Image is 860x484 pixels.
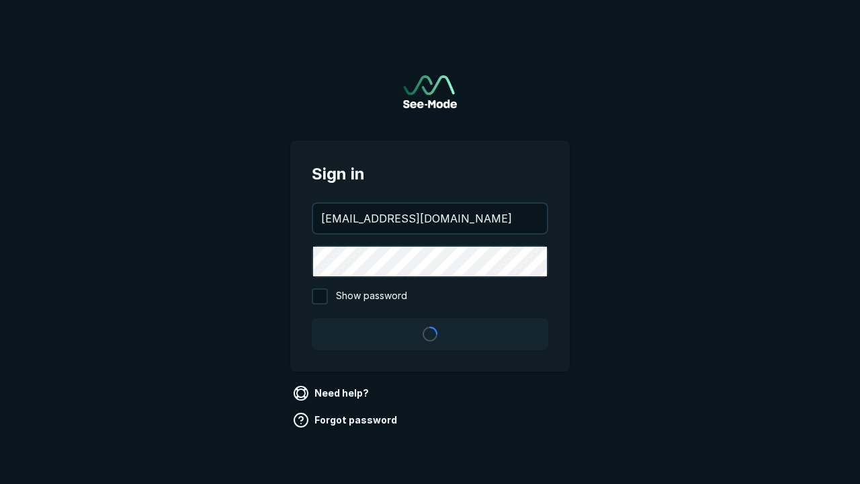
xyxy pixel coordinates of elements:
a: Go to sign in [403,75,457,108]
img: See-Mode Logo [403,75,457,108]
input: your@email.com [313,204,547,233]
a: Need help? [290,382,374,404]
span: Sign in [312,162,548,186]
a: Forgot password [290,409,402,431]
span: Show password [336,288,407,305]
